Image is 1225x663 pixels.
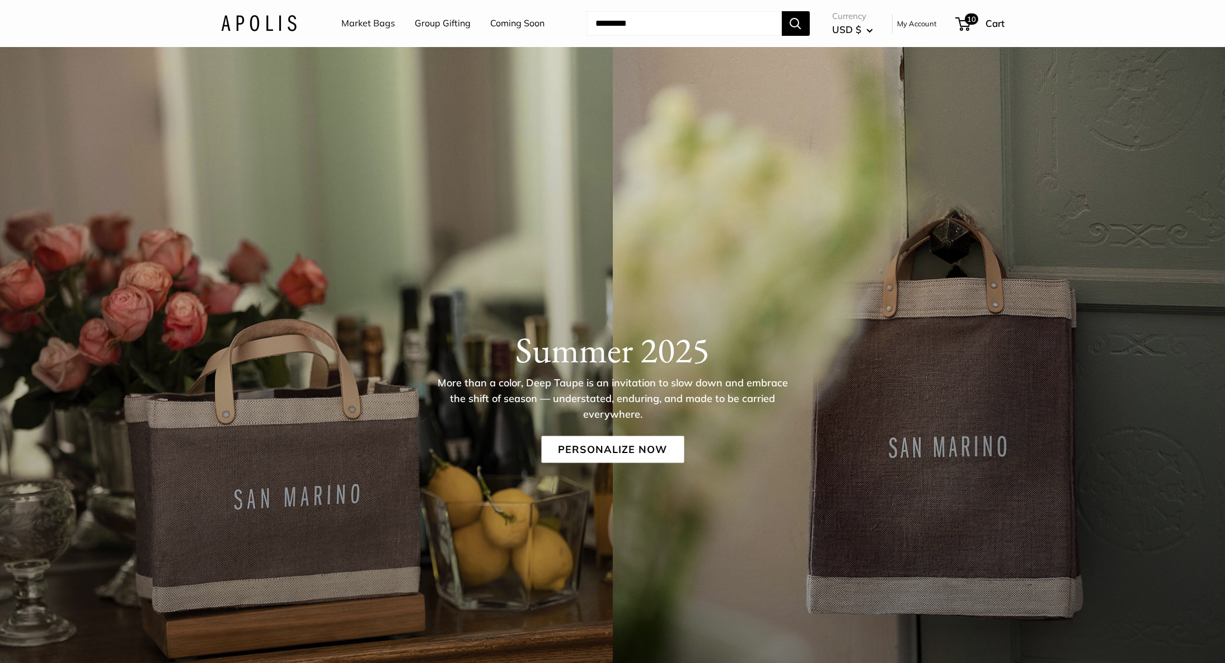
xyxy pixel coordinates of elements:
button: USD $ [832,21,873,39]
a: Personalize Now [541,436,684,463]
a: My Account [897,17,937,30]
span: Cart [985,17,1005,29]
a: Group Gifting [415,15,471,32]
a: Coming Soon [490,15,545,32]
a: 10 Cart [956,15,1005,32]
a: Market Bags [341,15,395,32]
span: USD $ [832,24,861,35]
p: More than a color, Deep Taupe is an invitation to slow down and embrace the shift of season — und... [431,375,795,422]
span: 10 [964,13,978,25]
button: Search [782,11,810,36]
input: Search... [586,11,782,36]
img: Apolis [221,15,297,31]
span: Currency [832,8,873,24]
h1: Summer 2025 [221,329,1005,371]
